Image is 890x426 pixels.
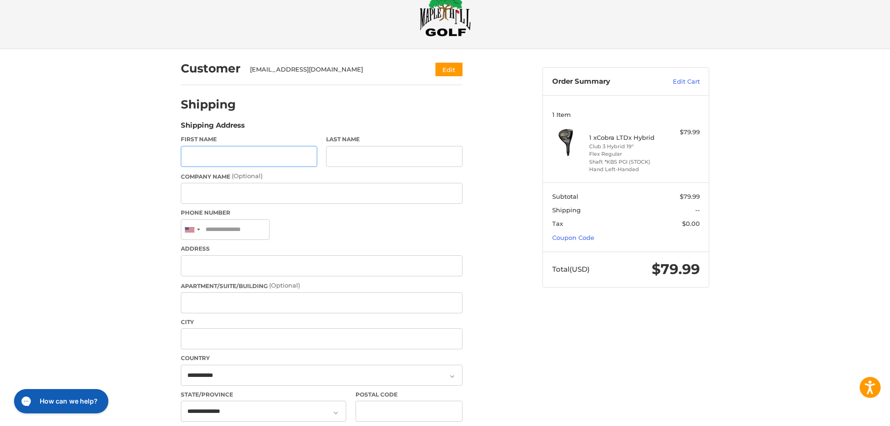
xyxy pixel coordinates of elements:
legend: Shipping Address [181,120,245,135]
small: (Optional) [269,282,300,289]
label: Phone Number [181,209,463,217]
li: Shaft *KBS PGI (STOCK) [589,158,661,166]
span: $79.99 [652,260,700,278]
iframe: Google Customer Reviews [813,401,890,426]
label: Company Name [181,172,463,181]
a: Coupon Code [552,234,594,241]
label: Apartment/Suite/Building [181,281,463,290]
h2: Customer [181,61,241,76]
span: $79.99 [680,193,700,200]
label: City [181,318,463,326]
div: $79.99 [663,128,700,137]
label: Address [181,245,463,253]
span: -- [695,206,700,214]
span: Subtotal [552,193,578,200]
li: Hand Left-Handed [589,166,661,173]
label: State/Province [181,390,346,399]
span: Shipping [552,206,581,214]
label: Country [181,354,463,362]
span: $0.00 [682,220,700,227]
button: Edit [435,63,463,76]
iframe: Gorgias live chat messenger [9,386,111,417]
span: Total (USD) [552,265,590,274]
h3: Order Summary [552,77,653,87]
label: Last Name [326,135,463,144]
small: (Optional) [232,172,263,180]
h3: 1 Item [552,111,700,118]
div: [EMAIL_ADDRESS][DOMAIN_NAME] [250,65,418,74]
label: Postal Code [356,390,463,399]
label: First Name [181,135,317,144]
h2: Shipping [181,97,236,112]
li: Club 3 Hybrid 19° [589,143,661,151]
h4: 1 x Cobra LTDx Hybrid [589,134,661,141]
div: United States: +1 [181,220,203,240]
span: Tax [552,220,563,227]
a: Edit Cart [653,77,700,87]
li: Flex Regular [589,150,661,158]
